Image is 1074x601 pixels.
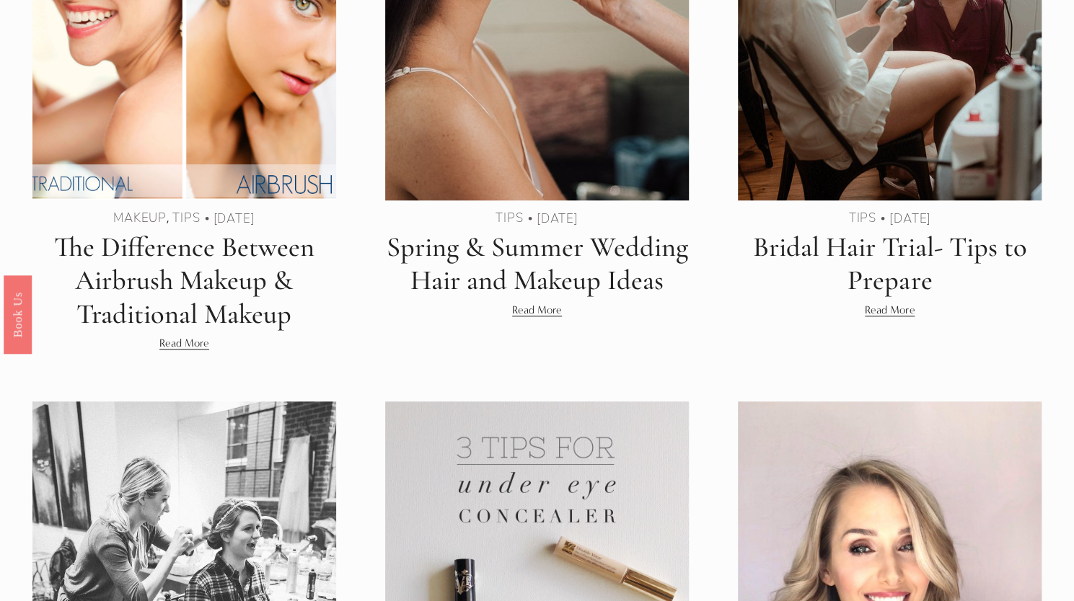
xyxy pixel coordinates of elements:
a: Read More [512,301,562,319]
a: makeup [113,209,167,226]
a: Book Us [4,275,32,354]
a: Tips [496,209,523,226]
time: [DATE] [213,211,255,226]
time: [DATE] [537,211,578,226]
a: Spring & Summer Wedding Hair and Makeup Ideas [386,230,687,297]
a: Read More [159,334,209,352]
a: Tips [848,209,876,226]
a: Read More [865,301,915,319]
span: , [167,210,170,226]
time: [DATE] [889,211,931,226]
a: Tips [172,209,200,226]
a: The Difference Between Airbrush Makeup & Traditional Makeup [54,230,314,330]
a: Bridal Hair Trial- Tips to Prepare [753,230,1026,297]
